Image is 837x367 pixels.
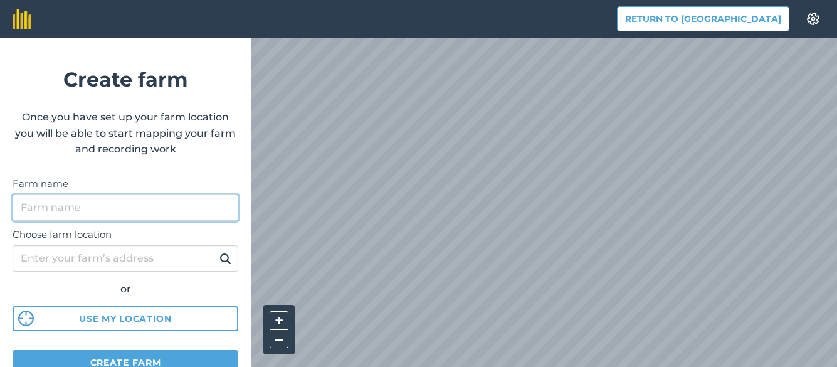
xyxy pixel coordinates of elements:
button: – [270,330,288,348]
img: A cog icon [806,13,821,25]
img: svg+xml;base64,PHN2ZyB4bWxucz0iaHR0cDovL3d3dy53My5vcmcvMjAwMC9zdmciIHdpZHRoPSIxOSIgaGVpZ2h0PSIyNC... [219,251,231,266]
input: Farm name [13,194,238,221]
p: Once you have set up your farm location you will be able to start mapping your farm and recording... [13,109,238,157]
h1: Create farm [13,63,238,95]
button: Use my location [13,306,238,331]
button: Return to [GEOGRAPHIC_DATA] [617,6,789,31]
label: Farm name [13,176,238,191]
div: or [13,281,238,297]
button: + [270,311,288,330]
img: fieldmargin Logo [13,9,31,29]
label: Choose farm location [13,227,238,242]
img: svg%3e [18,311,34,326]
input: Enter your farm’s address [13,245,238,272]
